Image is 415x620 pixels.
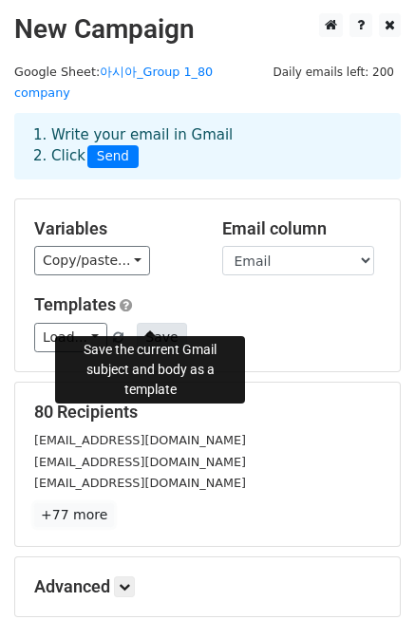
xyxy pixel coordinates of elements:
[34,576,381,597] h5: Advanced
[34,476,246,490] small: [EMAIL_ADDRESS][DOMAIN_NAME]
[34,294,116,314] a: Templates
[14,65,213,101] small: Google Sheet:
[137,323,186,352] button: Save
[87,145,139,168] span: Send
[34,503,114,527] a: +77 more
[34,323,107,352] a: Load...
[34,218,194,239] h5: Variables
[266,65,401,79] a: Daily emails left: 200
[222,218,382,239] h5: Email column
[34,402,381,423] h5: 80 Recipients
[320,529,415,620] iframe: Chat Widget
[34,433,246,447] small: [EMAIL_ADDRESS][DOMAIN_NAME]
[14,13,401,46] h2: New Campaign
[34,455,246,469] small: [EMAIL_ADDRESS][DOMAIN_NAME]
[34,246,150,275] a: Copy/paste...
[14,65,213,101] a: 아시아_Group 1_80 company
[266,62,401,83] span: Daily emails left: 200
[55,336,245,404] div: Save the current Gmail subject and body as a template
[19,124,396,168] div: 1. Write your email in Gmail 2. Click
